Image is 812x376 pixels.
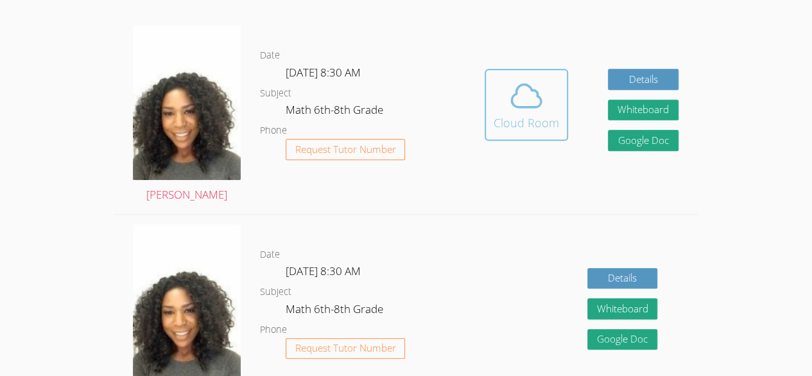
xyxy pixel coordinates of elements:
[260,284,291,300] dt: Subject
[133,25,241,204] a: [PERSON_NAME]
[260,247,280,263] dt: Date
[260,123,287,139] dt: Phone
[286,65,361,80] span: [DATE] 8:30 AM
[286,101,386,123] dd: Math 6th-8th Grade
[608,100,678,121] button: Whiteboard
[295,343,396,353] span: Request Tutor Number
[485,69,568,141] button: Cloud Room
[608,130,678,151] a: Google Doc
[587,268,658,289] a: Details
[608,69,678,90] a: Details
[286,139,406,160] button: Request Tutor Number
[286,300,386,322] dd: Math 6th-8th Grade
[494,114,559,132] div: Cloud Room
[260,48,280,64] dt: Date
[286,264,361,278] span: [DATE] 8:30 AM
[587,329,658,350] a: Google Doc
[295,145,396,154] span: Request Tutor Number
[260,322,287,338] dt: Phone
[260,85,291,102] dt: Subject
[133,25,241,180] img: avatar.png
[587,298,658,319] button: Whiteboard
[286,338,406,359] button: Request Tutor Number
